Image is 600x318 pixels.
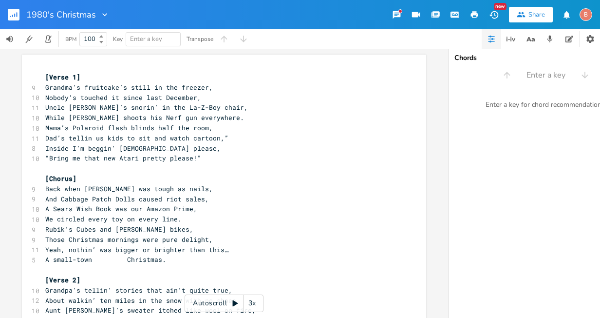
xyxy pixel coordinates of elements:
[45,184,213,193] span: Back when [PERSON_NAME] was tough as nails,
[494,3,506,10] div: New
[45,73,80,81] span: [Verse 1]
[45,103,248,112] span: Uncle [PERSON_NAME]’s snorin’ in the La-Z-Boy chair,
[45,306,256,315] span: Aunt [PERSON_NAME]’s sweater itched like wool on fire,
[113,36,123,42] div: Key
[484,6,504,23] button: New
[45,245,228,254] span: Yeah, nothin’ was bigger or brighter than this…
[45,235,213,244] span: Those Christmas mornings were pure delight,
[45,286,232,295] span: Grandpa’s tellin’ stories that ain’t quite true,
[45,204,197,213] span: A Sears Wish Book was our Amazon Prime,
[45,225,193,234] span: Rubik’s Cubes and [PERSON_NAME] bikes,
[45,255,166,264] span: A small-town Christmas.
[65,37,76,42] div: BPM
[26,10,96,19] span: 1980's Christmas
[509,7,553,22] button: Share
[526,70,565,81] span: Enter a key
[45,134,228,142] span: Dad’s tellin us kids to sit and watch cartoon,”
[45,296,240,305] span: About walkin’ ten miles in the snow with no shoes,
[45,93,201,102] span: Nobody’s touched it since last December,
[45,83,213,92] span: Grandma’s fruitcake’s still in the freezer,
[45,123,213,132] span: Mama’s Polaroid flash blinds half the room,
[45,113,244,122] span: While [PERSON_NAME] shoots his Nerf gun everywhere.
[45,195,209,203] span: And Cabbage Patch Dolls caused riot sales,
[528,10,545,19] div: Share
[187,36,213,42] div: Transpose
[580,3,592,26] button: B
[45,174,76,183] span: [Chorus]
[580,8,592,21] div: bjb3598
[45,154,201,162] span: “Bring me that new Atari pretty please!”
[185,295,263,312] div: Autoscroll
[45,144,221,153] span: Inside I’m beggin’ [DEMOGRAPHIC_DATA] please,
[130,35,162,43] span: Enter a key
[244,295,261,312] div: 3x
[45,276,80,284] span: [Verse 2]
[45,215,182,223] span: We circled every toy on every line.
